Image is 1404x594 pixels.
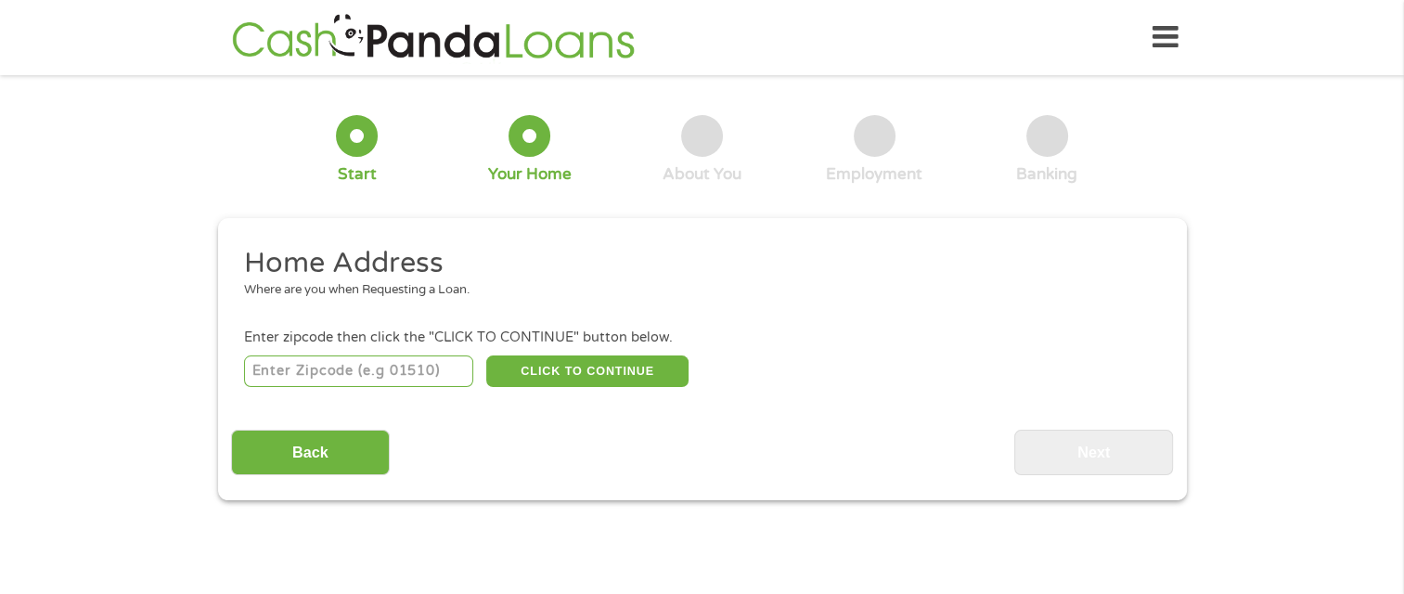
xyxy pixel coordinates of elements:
div: Where are you when Requesting a Loan. [244,281,1146,300]
h2: Home Address [244,245,1146,282]
input: Back [231,430,390,475]
div: Enter zipcode then click the "CLICK TO CONTINUE" button below. [244,328,1159,348]
input: Next [1014,430,1173,475]
img: GetLoanNow Logo [226,11,640,64]
button: CLICK TO CONTINUE [486,355,689,387]
div: Your Home [488,164,572,185]
div: Banking [1016,164,1077,185]
div: Employment [826,164,922,185]
div: About You [663,164,741,185]
div: Start [338,164,377,185]
input: Enter Zipcode (e.g 01510) [244,355,473,387]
